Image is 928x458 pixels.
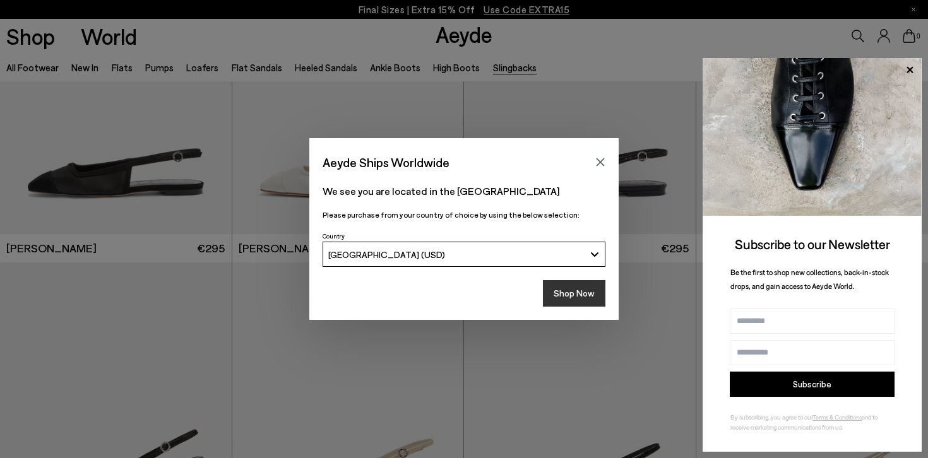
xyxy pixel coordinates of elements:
[323,232,345,240] span: Country
[323,151,449,173] span: Aeyde Ships Worldwide
[735,236,890,252] span: Subscribe to our Newsletter
[323,184,605,199] p: We see you are located in the [GEOGRAPHIC_DATA]
[591,153,610,172] button: Close
[730,413,812,421] span: By subscribing, you agree to our
[730,267,889,291] span: Be the first to shop new collections, back-in-stock drops, and gain access to Aeyde World.
[543,280,605,307] button: Shop Now
[730,372,895,397] button: Subscribe
[703,58,922,216] img: ca3f721fb6ff708a270709c41d776025.jpg
[812,413,862,421] a: Terms & Conditions
[323,209,605,221] p: Please purchase from your country of choice by using the below selection:
[328,249,445,260] span: [GEOGRAPHIC_DATA] (USD)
